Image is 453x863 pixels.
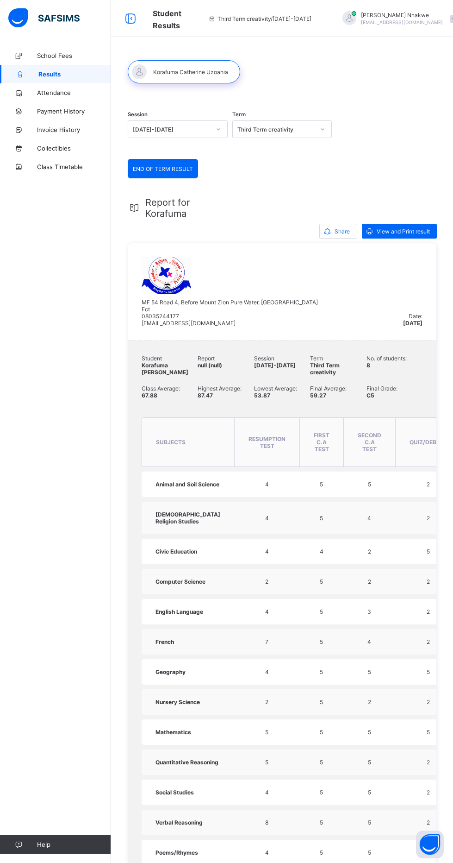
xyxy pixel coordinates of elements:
[427,699,430,706] span: 2
[427,638,430,645] span: 2
[254,392,270,399] span: 53.87
[368,819,371,826] span: 5
[198,385,254,392] span: Highest Average:
[427,759,430,766] span: 2
[142,362,188,376] span: Korafuma [PERSON_NAME]
[368,789,371,796] span: 5
[265,759,268,766] span: 5
[310,385,366,392] span: Final Average:
[366,392,374,399] span: C5
[320,668,323,675] span: 5
[410,439,447,446] span: QUIZ/DEBATE
[142,392,157,399] span: 67.88
[265,849,269,856] span: 4
[367,638,371,645] span: 4
[427,608,430,615] span: 2
[320,849,323,856] span: 5
[208,15,311,22] span: session/term information
[403,320,422,327] span: [DATE]
[153,9,181,30] span: Student Results
[142,355,198,362] span: Student
[155,789,194,796] span: Social Studies
[198,355,254,362] span: Report
[37,107,111,115] span: Payment History
[368,729,371,736] span: 5
[254,362,296,369] span: [DATE]-[DATE]
[366,362,370,369] span: 8
[254,355,310,362] span: Session
[367,608,371,615] span: 3
[248,435,285,449] span: RESUMPTION TEST
[320,759,323,766] span: 5
[366,355,422,362] span: No. of students:
[368,759,371,766] span: 5
[155,849,198,856] span: Poems/Rhymes
[265,548,269,555] span: 4
[427,789,430,796] span: 2
[314,432,329,453] span: FIRST C.A TEST
[38,70,111,78] span: Results
[142,257,191,294] img: tenderbabies.png
[361,19,443,25] span: [EMAIL_ADDRESS][DOMAIN_NAME]
[358,432,381,453] span: SECOND C.A TEST
[156,439,186,446] span: subjects
[368,849,371,856] span: 5
[320,699,323,706] span: 5
[142,385,198,392] span: Class Average:
[155,699,200,706] span: Nursery Science
[427,668,430,675] span: 5
[361,12,443,19] span: [PERSON_NAME] Nnakwe
[265,578,268,585] span: 2
[155,729,191,736] span: Mathematics
[155,819,203,826] span: Verbal Reasoning
[427,515,430,522] span: 2
[427,578,430,585] span: 2
[416,831,444,858] button: Open asap
[320,638,323,645] span: 5
[265,638,268,645] span: 7
[320,515,323,522] span: 5
[254,385,310,392] span: Lowest Average:
[320,729,323,736] span: 5
[366,385,422,392] span: Final Grade:
[37,126,111,133] span: Invoice History
[265,481,269,488] span: 4
[37,89,111,96] span: Attendance
[320,548,323,555] span: 4
[37,841,111,848] span: Help
[155,759,218,766] span: Quantitative Reasoning
[237,126,315,133] div: Third Term creativity
[265,515,269,522] span: 4
[142,299,318,327] span: MF 54 Road 4, Before Mount Zion Pure Water, [GEOGRAPHIC_DATA] Fct 08035244177 [EMAIL_ADDRESS][DOM...
[37,52,111,59] span: School Fees
[368,668,371,675] span: 5
[232,111,246,118] span: Term
[320,789,323,796] span: 5
[368,548,371,555] span: 2
[265,819,268,826] span: 8
[310,355,366,362] span: Term
[155,511,220,525] span: [DEMOGRAPHIC_DATA] Religion Studies
[155,608,203,615] span: English Language
[265,789,269,796] span: 4
[155,668,186,675] span: Geography
[128,111,148,118] span: Session
[265,608,269,615] span: 4
[198,392,213,399] span: 87.47
[8,8,80,28] img: safsims
[427,819,430,826] span: 2
[368,699,371,706] span: 2
[427,548,430,555] span: 5
[133,165,193,172] span: END OF TERM RESULT
[368,481,371,488] span: 5
[427,729,430,736] span: 5
[37,163,111,170] span: Class Timetable
[133,126,211,133] div: [DATE]-[DATE]
[320,608,323,615] span: 5
[320,578,323,585] span: 5
[155,548,197,555] span: Civic Education
[37,145,111,152] span: Collectibles
[145,197,228,219] span: Report for Korafuma
[427,481,430,488] span: 2
[335,228,350,235] span: Share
